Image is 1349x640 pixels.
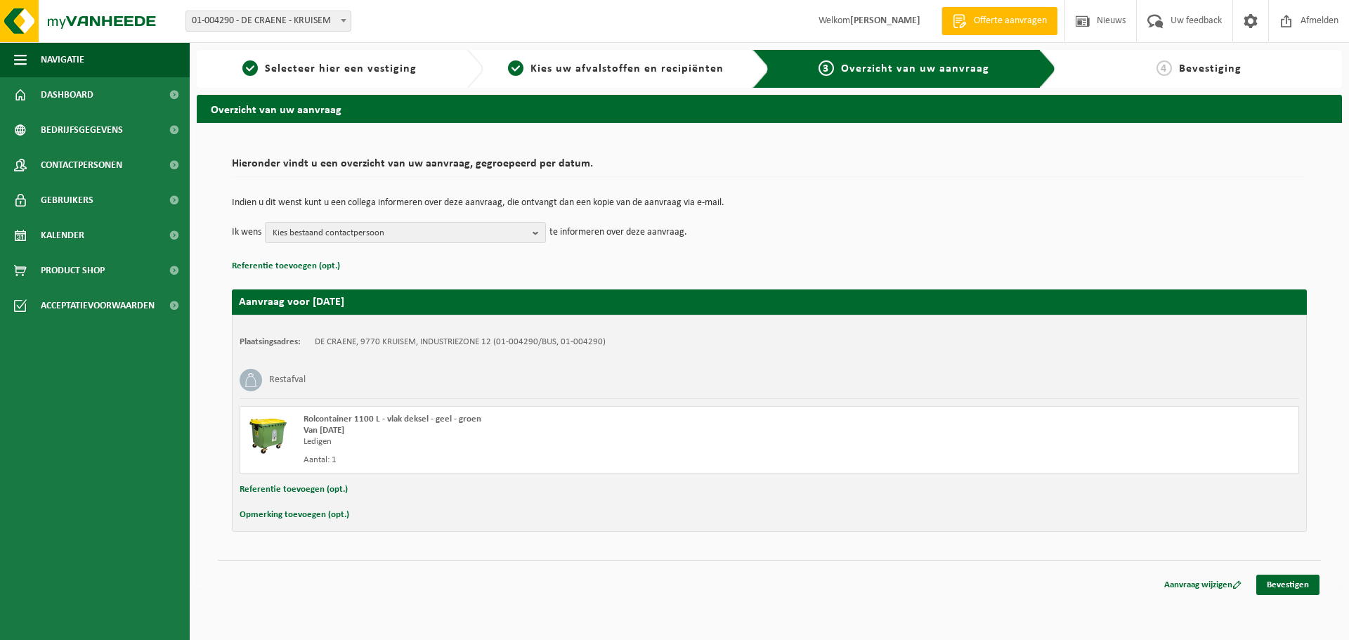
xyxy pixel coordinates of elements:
[1154,575,1252,595] a: Aanvraag wijzigen
[304,426,344,435] strong: Van [DATE]
[232,257,340,275] button: Referentie toevoegen (opt.)
[269,369,306,391] h3: Restafval
[41,77,93,112] span: Dashboard
[242,60,258,76] span: 1
[186,11,351,31] span: 01-004290 - DE CRAENE - KRUISEM
[1179,63,1242,74] span: Bevestiging
[304,455,826,466] div: Aantal: 1
[265,222,546,243] button: Kies bestaand contactpersoon
[41,288,155,323] span: Acceptatievoorwaarden
[41,112,123,148] span: Bedrijfsgegevens
[304,436,826,448] div: Ledigen
[530,63,724,74] span: Kies uw afvalstoffen en recipiënten
[1256,575,1319,595] a: Bevestigen
[315,337,606,348] td: DE CRAENE, 9770 KRUISEM, INDUSTRIEZONE 12 (01-004290/BUS, 01-004290)
[304,414,481,424] span: Rolcontainer 1100 L - vlak deksel - geel - groen
[232,222,261,243] p: Ik wens
[239,296,344,308] strong: Aanvraag voor [DATE]
[240,337,301,346] strong: Plaatsingsadres:
[232,158,1307,177] h2: Hieronder vindt u een overzicht van uw aanvraag, gegroepeerd per datum.
[850,15,920,26] strong: [PERSON_NAME]
[970,14,1050,28] span: Offerte aanvragen
[185,11,351,32] span: 01-004290 - DE CRAENE - KRUISEM
[41,183,93,218] span: Gebruikers
[232,198,1307,208] p: Indien u dit wenst kunt u een collega informeren over deze aanvraag, die ontvangt dan een kopie v...
[240,506,349,524] button: Opmerking toevoegen (opt.)
[247,414,289,456] img: WB-1100-HPE-GN-50.png
[549,222,687,243] p: te informeren over deze aanvraag.
[41,42,84,77] span: Navigatie
[41,253,105,288] span: Product Shop
[240,481,348,499] button: Referentie toevoegen (opt.)
[841,63,989,74] span: Overzicht van uw aanvraag
[7,609,235,640] iframe: chat widget
[1156,60,1172,76] span: 4
[941,7,1057,35] a: Offerte aanvragen
[41,148,122,183] span: Contactpersonen
[265,63,417,74] span: Selecteer hier een vestiging
[41,218,84,253] span: Kalender
[273,223,527,244] span: Kies bestaand contactpersoon
[490,60,742,77] a: 2Kies uw afvalstoffen en recipiënten
[197,95,1342,122] h2: Overzicht van uw aanvraag
[204,60,455,77] a: 1Selecteer hier een vestiging
[508,60,523,76] span: 2
[819,60,834,76] span: 3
